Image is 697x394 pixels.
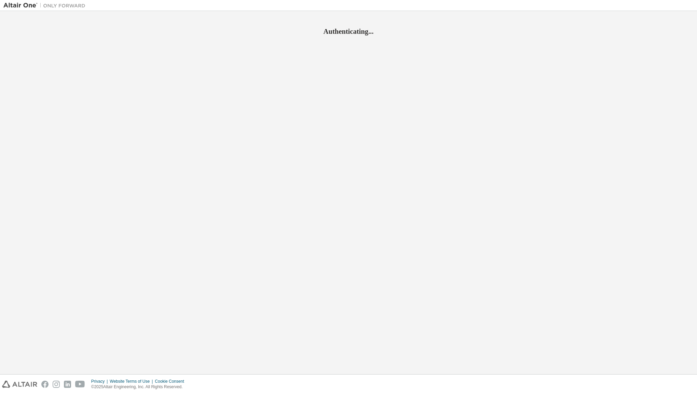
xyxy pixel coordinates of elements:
[155,379,188,384] div: Cookie Consent
[91,384,188,390] p: © 2025 Altair Engineering, Inc. All Rights Reserved.
[53,381,60,388] img: instagram.svg
[3,27,694,36] h2: Authenticating...
[91,379,110,384] div: Privacy
[64,381,71,388] img: linkedin.svg
[3,2,89,9] img: Altair One
[41,381,49,388] img: facebook.svg
[2,381,37,388] img: altair_logo.svg
[75,381,85,388] img: youtube.svg
[110,379,155,384] div: Website Terms of Use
